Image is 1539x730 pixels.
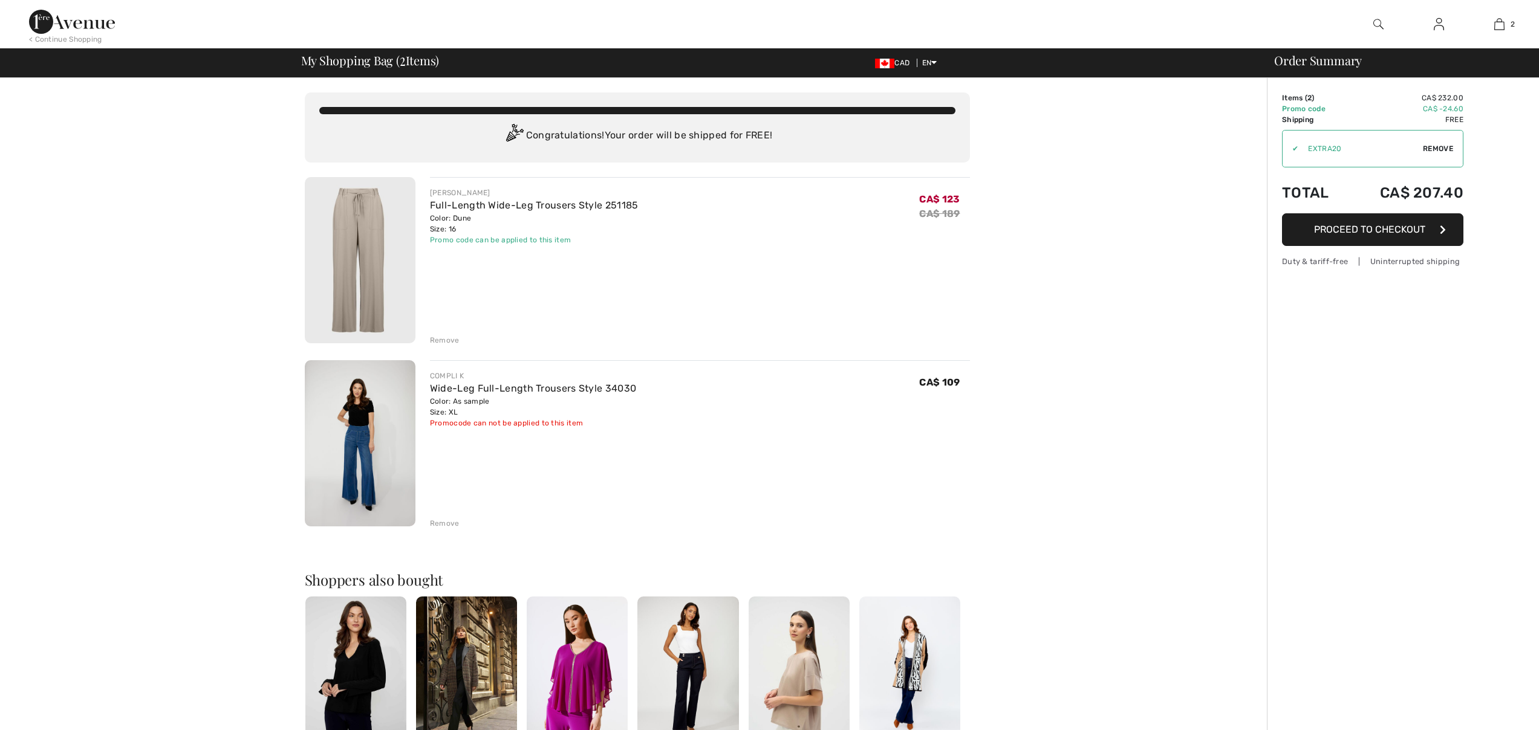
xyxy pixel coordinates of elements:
span: 2 [1511,19,1515,30]
div: COMPLI K [430,370,636,381]
span: 2 [1307,94,1312,102]
td: Total [1282,172,1347,213]
div: < Continue Shopping [29,34,102,45]
td: Promo code [1282,103,1347,114]
div: Color: As sample Size: XL [430,396,636,418]
span: Proceed to Checkout [1314,224,1425,235]
img: 1ère Avenue [29,10,115,34]
div: Remove [430,335,460,346]
input: Promo code [1298,131,1423,167]
div: Color: Dune Size: 16 [430,213,639,234]
a: Sign In [1424,17,1454,32]
span: 2 [400,51,406,67]
div: Promocode can not be applied to this item [430,418,636,428]
span: CA$ 123 [919,193,960,205]
span: CA$ 109 [919,376,960,388]
div: [PERSON_NAME] [430,187,639,198]
span: EN [922,59,937,67]
h2: Shoppers also bought [305,572,970,587]
span: CAD [875,59,914,67]
span: Remove [1423,143,1453,154]
a: 2 [1469,17,1529,31]
td: Items ( ) [1282,92,1347,103]
img: search the website [1373,17,1384,31]
div: Duty & tariff-free | Uninterrupted shipping [1282,256,1463,267]
a: Full-Length Wide-Leg Trousers Style 251185 [430,199,639,211]
div: Promo code can be applied to this item [430,234,639,245]
a: Wide-Leg Full-Length Trousers Style 34030 [430,383,636,394]
td: CA$ -24.60 [1347,103,1463,114]
img: My Bag [1494,17,1505,31]
img: Canadian Dollar [875,59,894,68]
td: Free [1347,114,1463,125]
div: ✔ [1283,143,1298,154]
div: Congratulations! Your order will be shipped for FREE! [319,124,955,148]
td: Shipping [1282,114,1347,125]
div: Remove [430,518,460,529]
s: CA$ 189 [919,208,960,219]
div: Order Summary [1260,54,1532,66]
img: Wide-Leg Full-Length Trousers Style 34030 [305,360,415,526]
span: My Shopping Bag ( Items) [301,54,440,66]
td: CA$ 207.40 [1347,172,1463,213]
img: My Info [1434,17,1444,31]
img: Full-Length Wide-Leg Trousers Style 251185 [305,177,415,343]
td: CA$ 232.00 [1347,92,1463,103]
img: Congratulation2.svg [502,124,526,148]
button: Proceed to Checkout [1282,213,1463,246]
